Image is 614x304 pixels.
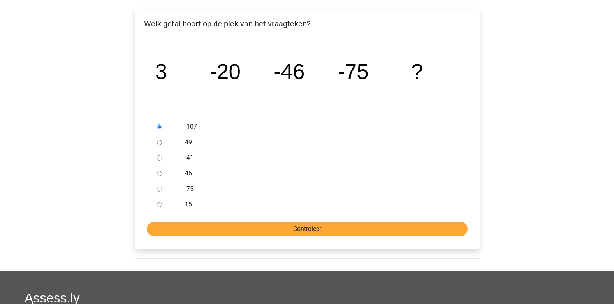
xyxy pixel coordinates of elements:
tspan: -46 [274,59,304,84]
label: -75 [185,184,454,194]
tspan: 3 [155,59,167,84]
label: 46 [185,169,454,178]
input: Controleer [147,222,468,236]
tspan: -75 [338,59,368,84]
label: 15 [185,200,454,209]
label: 49 [185,138,454,147]
p: Welk getal hoort op de plek van het vraagteken? [141,18,473,30]
label: -41 [185,153,454,162]
tspan: -20 [209,59,240,84]
label: -107 [185,122,454,131]
tspan: ? [411,59,423,84]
